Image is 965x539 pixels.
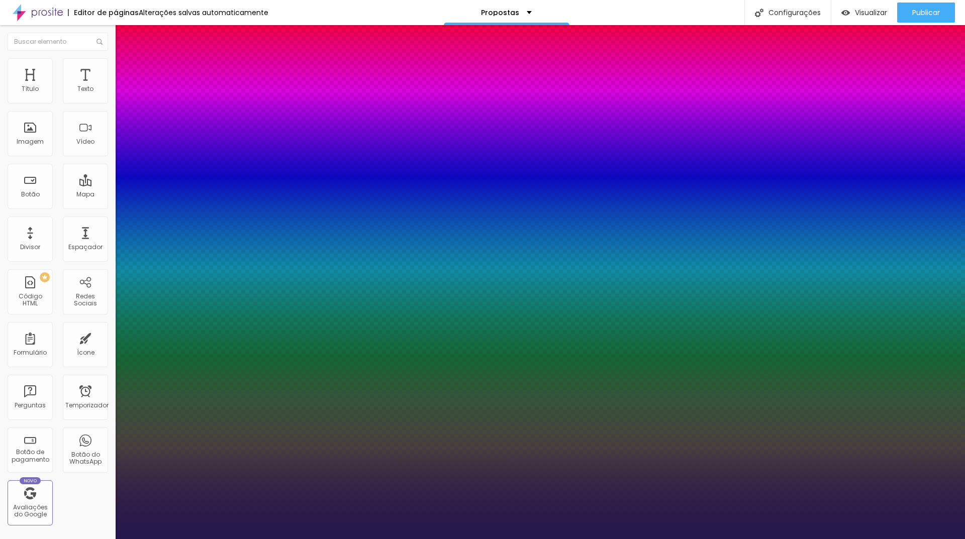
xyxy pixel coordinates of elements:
font: Editor de páginas [74,8,139,18]
font: Espaçador [68,243,103,251]
button: Visualizar [831,3,897,23]
font: Título [22,84,39,93]
font: Alterações salvas automaticamente [139,8,268,18]
font: Perguntas [15,401,46,409]
font: Redes Sociais [74,292,97,307]
img: view-1.svg [841,9,850,17]
font: Publicar [912,8,940,18]
font: Botão de pagamento [12,448,49,463]
font: Vídeo [76,137,94,146]
font: Imagem [17,137,44,146]
font: Temporizador [65,401,109,409]
button: Publicar [897,3,955,23]
font: Texto [77,84,93,93]
font: Botão do WhatsApp [69,450,102,466]
font: Visualizar [855,8,887,18]
font: Ícone [77,348,94,357]
img: Ícone [755,9,763,17]
font: Avaliações do Google [13,503,48,518]
font: Propostas [481,8,519,18]
input: Buscar elemento [8,33,108,51]
font: Mapa [76,190,94,198]
font: Formulário [14,348,47,357]
font: Configurações [768,8,821,18]
font: Botão [21,190,40,198]
font: Código HTML [19,292,42,307]
font: Novo [24,478,37,484]
font: Divisor [20,243,40,251]
img: Ícone [96,39,103,45]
